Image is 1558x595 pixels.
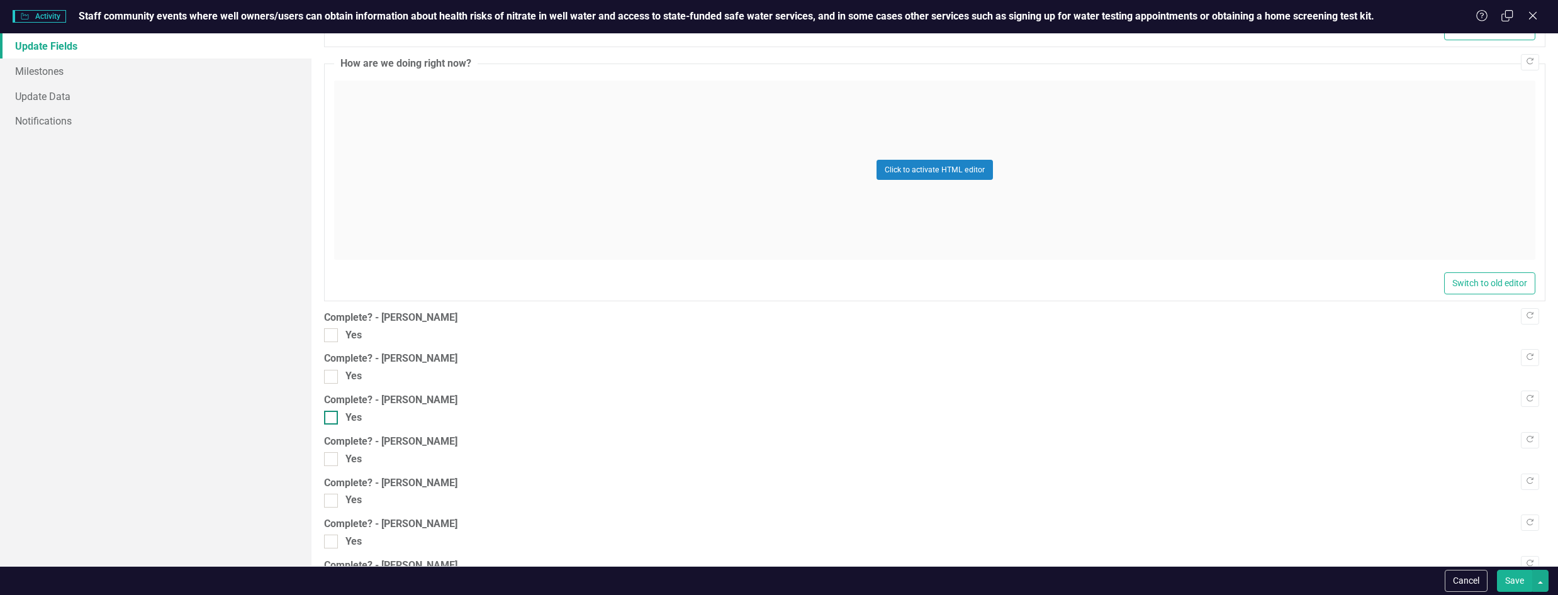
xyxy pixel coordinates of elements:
label: Complete? - [PERSON_NAME] [324,393,1545,408]
p: and County Projects. [3,191,1196,206]
div: Yes [345,411,362,425]
button: Cancel [1445,570,1488,592]
p: Nitrates and Human Health [3,141,1196,156]
label: Complete? - [PERSON_NAME] [324,476,1545,491]
legend: How are we doing right now? [334,57,478,71]
p: 10 well owners signed up for tests [3,65,1196,81]
div: Yes [345,369,362,384]
button: Save [1497,570,1532,592]
label: Complete? - [PERSON_NAME] [324,435,1545,449]
label: Complete? - [PERSON_NAME] [324,559,1545,573]
label: Complete? - [PERSON_NAME] [324,352,1545,366]
button: Switch to old editor [1444,272,1535,294]
div: Yes [345,452,362,467]
label: Complete? - [PERSON_NAME] [324,517,1545,531]
label: Complete? - [PERSON_NAME] [324,311,1545,325]
div: Yes [345,493,362,508]
div: Yes [345,535,362,549]
p: Basics of Nitrates [3,116,1196,131]
div: Yes [345,328,362,343]
p: Event took place on [DATE]. [3,15,1196,30]
span: Staff community events where well owners/users can obtain information about health risks of nitra... [79,10,1374,22]
span: Activity [13,10,66,23]
p: Nitrates and Animal Health [3,166,1196,181]
p: 50+ well owners attended the event and received information. [3,40,1196,55]
button: Click to activate HTML editor [877,160,993,180]
p: There were 4 workshops about topics ranging from [3,91,1196,106]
